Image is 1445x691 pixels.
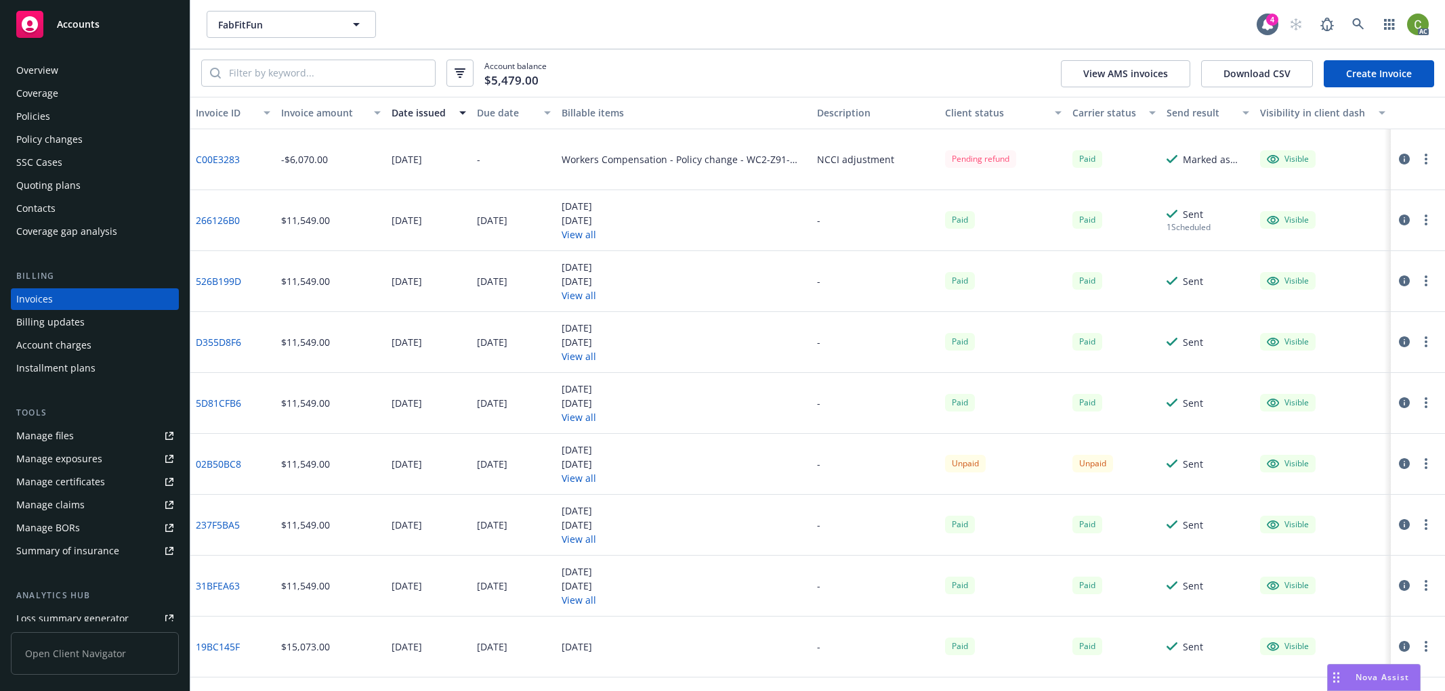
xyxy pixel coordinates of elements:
div: Sent [1183,274,1203,288]
a: 31BFEA63 [196,579,240,593]
div: [DATE] [562,518,596,532]
div: Coverage gap analysis [16,221,117,242]
button: Invoice amount [276,97,386,129]
div: [DATE] [392,152,422,166]
div: Paid [945,211,975,228]
div: Manage exposures [16,448,102,470]
a: Manage exposures [11,448,179,470]
button: Invoice ID [190,97,276,129]
button: Date issued [386,97,472,129]
div: [DATE] [562,457,596,471]
a: 5D81CFB6 [196,396,241,410]
div: [DATE] [562,396,596,410]
a: Overview [11,60,179,81]
div: $11,549.00 [281,457,330,471]
div: Sent [1183,396,1203,410]
div: Paid [945,516,975,533]
button: View all [562,349,596,363]
button: Client status [940,97,1068,129]
div: - [817,457,820,471]
a: Manage claims [11,494,179,516]
div: Paid [945,272,975,289]
div: Summary of insurance [16,540,119,562]
a: Installment plans [11,357,179,379]
div: Visible [1267,336,1309,348]
div: $15,073.00 [281,640,330,654]
div: [DATE] [562,640,592,654]
div: Unpaid [1072,455,1113,472]
div: -$6,070.00 [281,152,328,166]
button: Due date [472,97,557,129]
a: Summary of insurance [11,540,179,562]
div: Analytics hub [11,589,179,602]
span: FabFitFun [218,18,335,32]
div: Paid [1072,211,1102,228]
span: Nova Assist [1356,671,1409,683]
div: Paid [945,638,975,654]
div: Visible [1267,397,1309,409]
span: $5,479.00 [484,72,539,89]
div: Policy changes [16,129,83,150]
div: Sent [1183,207,1203,221]
div: [DATE] [562,382,596,396]
div: Manage claims [16,494,85,516]
div: [DATE] [562,274,596,288]
button: View all [562,593,596,607]
div: 1 Scheduled [1167,221,1211,233]
div: Manage files [16,425,74,447]
div: Coverage [16,83,58,104]
button: Nova Assist [1327,664,1421,691]
a: 266126B0 [196,213,240,227]
div: Billing [11,269,179,283]
div: [DATE] [477,335,507,349]
div: Loss summary generator [16,608,129,629]
div: Visibility in client dash [1260,106,1370,120]
a: SSC Cases [11,152,179,173]
div: Paid [1072,516,1102,533]
a: Policies [11,106,179,127]
div: [DATE] [392,579,422,593]
button: View all [562,471,596,485]
div: [DATE] [477,274,507,288]
div: - [817,640,820,654]
div: Description [817,106,934,120]
a: Account charges [11,334,179,356]
div: [DATE] [392,457,422,471]
a: Manage files [11,425,179,447]
div: Account charges [16,334,91,356]
div: Sent [1183,457,1203,471]
a: Switch app [1376,11,1403,38]
div: Paid [1072,638,1102,654]
div: Due date [477,106,537,120]
div: [DATE] [392,396,422,410]
div: Paid [1072,272,1102,289]
a: Invoices [11,288,179,310]
div: Carrier status [1072,106,1140,120]
button: View all [562,532,596,546]
div: Visible [1267,458,1309,470]
a: Billing updates [11,311,179,333]
button: Visibility in client dash [1255,97,1391,129]
a: Report a Bug [1314,11,1341,38]
div: Visible [1267,640,1309,652]
div: [DATE] [477,396,507,410]
button: Send result [1161,97,1255,129]
a: Contacts [11,198,179,219]
div: Visible [1267,275,1309,287]
div: [DATE] [562,260,596,274]
div: Send result [1167,106,1234,120]
div: Paid [1072,577,1102,594]
button: Description [812,97,940,129]
button: View all [562,288,596,303]
button: Billable items [556,97,812,129]
div: Visible [1267,579,1309,592]
div: Workers Compensation - Policy change - WC2-Z91-472321-032 [562,152,806,166]
a: 237F5BA5 [196,518,240,532]
div: Drag to move [1328,665,1345,690]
